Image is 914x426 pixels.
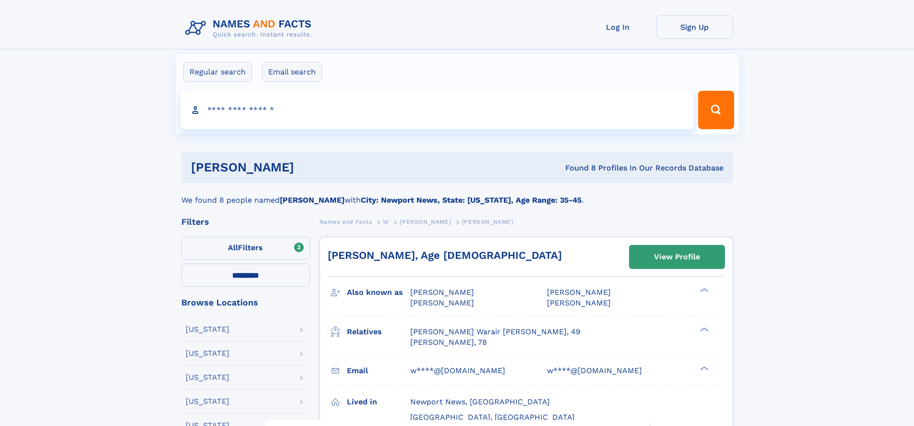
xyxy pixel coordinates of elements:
[181,237,310,260] label: Filters
[580,15,656,39] a: Log In
[547,298,611,307] span: [PERSON_NAME]
[228,243,238,252] span: All
[410,413,575,422] span: [GEOGRAPHIC_DATA], [GEOGRAPHIC_DATA]
[400,219,451,225] span: [PERSON_NAME]
[347,284,410,301] h3: Also known as
[698,91,734,129] button: Search Button
[347,324,410,340] h3: Relatives
[186,374,229,381] div: [US_STATE]
[547,288,611,297] span: [PERSON_NAME]
[698,287,709,293] div: ❯
[181,298,310,307] div: Browse Locations
[410,327,581,337] a: [PERSON_NAME] Warair [PERSON_NAME], 49
[656,15,733,39] a: Sign Up
[262,62,322,82] label: Email search
[191,161,430,173] h1: [PERSON_NAME]
[410,288,474,297] span: [PERSON_NAME]
[698,326,709,332] div: ❯
[462,219,513,225] span: [PERSON_NAME]
[347,394,410,410] h3: Lived in
[181,15,320,41] img: Logo Names and Facts
[383,216,389,228] a: W
[181,218,310,226] div: Filters
[410,397,550,406] span: Newport News, [GEOGRAPHIC_DATA]
[654,246,700,268] div: View Profile
[183,62,252,82] label: Regular search
[410,298,474,307] span: [PERSON_NAME]
[181,183,733,206] div: We found 8 people named with .
[280,195,344,205] b: [PERSON_NAME]
[361,195,582,205] b: City: Newport News, State: [US_STATE], Age Range: 35-45
[186,350,229,357] div: [US_STATE]
[328,249,562,261] a: [PERSON_NAME], Age [DEMOGRAPHIC_DATA]
[698,365,709,371] div: ❯
[400,216,451,228] a: [PERSON_NAME]
[629,245,724,268] a: View Profile
[347,363,410,379] h3: Email
[186,326,229,333] div: [US_STATE]
[383,219,389,225] span: W
[186,398,229,405] div: [US_STATE]
[180,91,694,129] input: search input
[429,163,724,173] div: Found 8 Profiles In Our Records Database
[320,216,372,228] a: Names and Facts
[410,337,487,348] a: [PERSON_NAME], 78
